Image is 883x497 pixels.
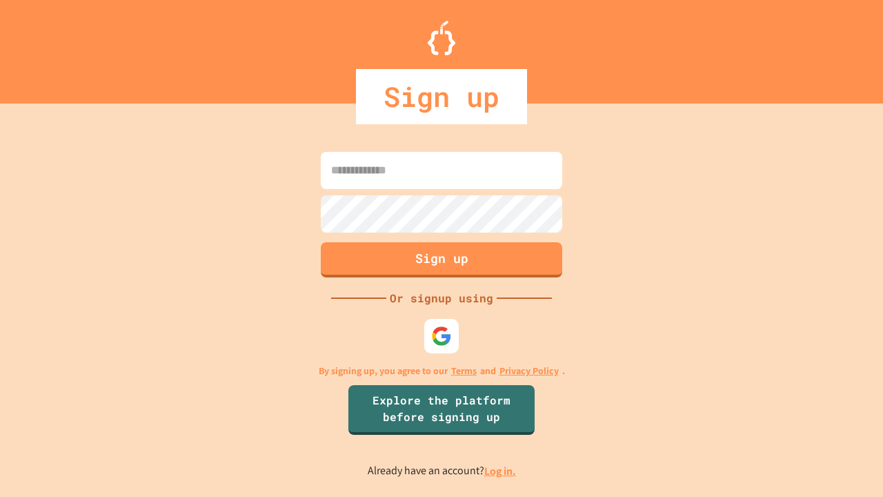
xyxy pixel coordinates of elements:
[451,364,477,378] a: Terms
[321,242,562,277] button: Sign up
[348,385,535,435] a: Explore the platform before signing up
[356,69,527,124] div: Sign up
[428,21,455,55] img: Logo.svg
[368,462,516,480] p: Already have an account?
[431,326,452,347] img: google-icon.svg
[319,364,565,378] p: By signing up, you agree to our and .
[499,364,559,378] a: Privacy Policy
[386,290,497,306] div: Or signup using
[484,464,516,478] a: Log in.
